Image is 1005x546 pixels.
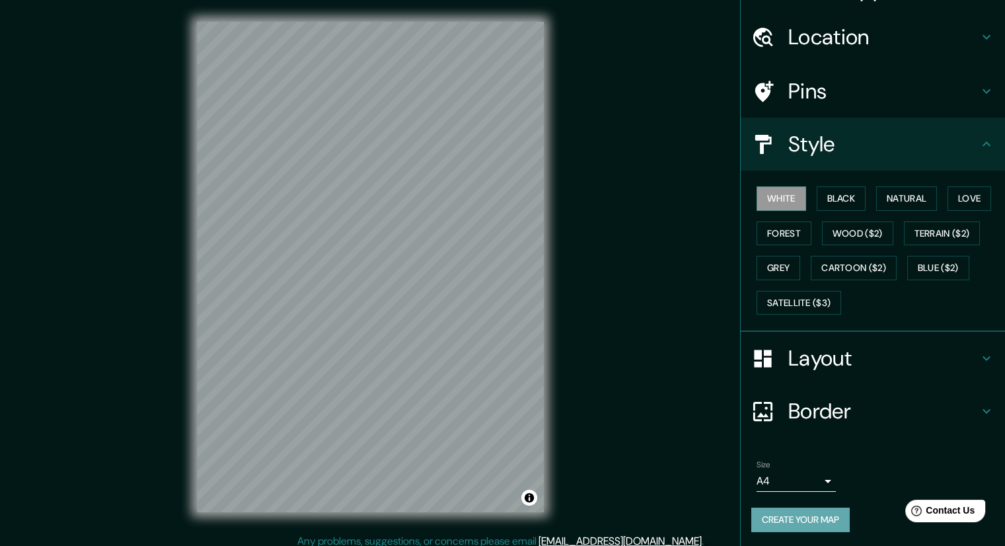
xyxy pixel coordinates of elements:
[788,398,979,424] h4: Border
[741,65,1005,118] div: Pins
[741,118,1005,171] div: Style
[811,256,897,280] button: Cartoon ($2)
[757,186,806,211] button: White
[876,186,937,211] button: Natural
[887,494,990,531] iframe: Help widget launcher
[788,78,979,104] h4: Pins
[757,459,770,471] label: Size
[907,256,969,280] button: Blue ($2)
[197,22,544,512] canvas: Map
[741,11,1005,63] div: Location
[948,186,991,211] button: Love
[817,186,866,211] button: Black
[757,256,800,280] button: Grey
[741,332,1005,385] div: Layout
[788,345,979,371] h4: Layout
[822,221,893,246] button: Wood ($2)
[757,221,811,246] button: Forest
[521,490,537,506] button: Toggle attribution
[741,385,1005,438] div: Border
[788,24,979,50] h4: Location
[788,131,979,157] h4: Style
[904,221,981,246] button: Terrain ($2)
[751,508,850,532] button: Create your map
[757,471,836,492] div: A4
[757,291,841,315] button: Satellite ($3)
